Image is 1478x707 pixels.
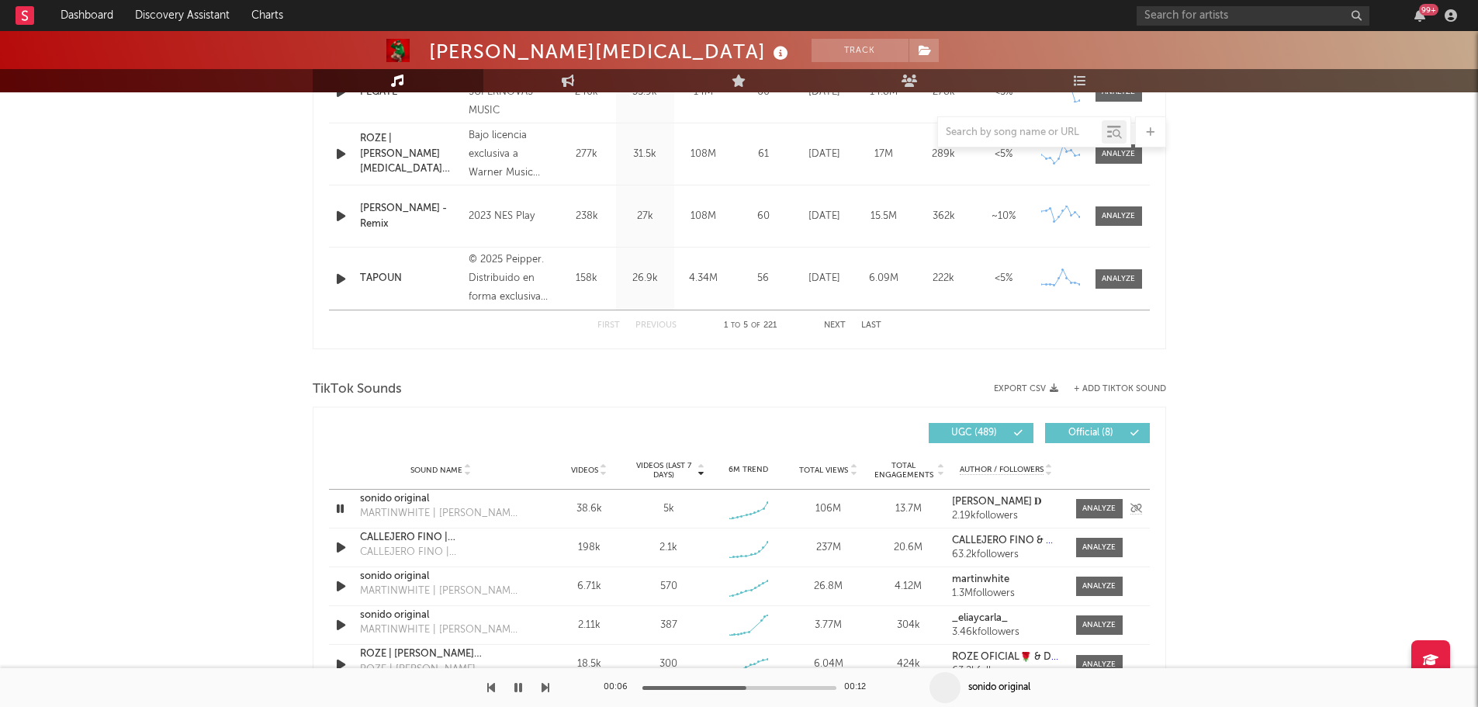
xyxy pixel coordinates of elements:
div: 6M Trend [712,464,784,476]
button: Next [824,321,846,330]
a: sonido original [360,608,522,623]
a: martinwhite [952,574,1060,585]
a: CALLEJERO FINO & DjTao.ok [952,535,1060,546]
div: ROZE | [PERSON_NAME][MEDICAL_DATA] Sessions #22 [360,662,522,678]
div: 26.8M [792,579,864,594]
div: 6.09M [858,271,910,286]
div: 304k [872,618,944,633]
div: 26.9k [620,271,670,286]
div: 198k [553,540,625,556]
div: 61 [736,147,791,162]
button: Official(8) [1045,423,1150,443]
div: CALLEJERO FINO | [PERSON_NAME][MEDICAL_DATA] Sessions #723 [360,545,522,560]
div: 289k [918,147,970,162]
div: 4.12M [872,579,944,594]
div: 108M [678,209,729,224]
div: [DATE] [798,209,850,224]
div: 277k [562,147,612,162]
div: © 2025 Peipper. Distribuido en forma exclusiva por Warner Music Chile S.A. [469,251,553,307]
input: Search by song name or URL [938,126,1102,139]
div: [DATE] [798,147,850,162]
button: Export CSV [994,384,1058,393]
div: 2.1k [659,540,677,556]
strong: martinwhite [952,574,1009,584]
div: MARTINWHITE | [PERSON_NAME][MEDICAL_DATA] Sessions #28 [360,506,522,522]
div: 108M [678,147,729,162]
span: Official ( 8 ) [1055,428,1127,438]
strong: _eliaycarla_ [952,613,1008,623]
button: First [597,321,620,330]
div: 38.6k [553,501,625,517]
span: of [751,322,760,329]
div: 18.5k [553,657,625,672]
div: 63.2k followers [952,666,1060,677]
button: Last [861,321,881,330]
div: 222k [918,271,970,286]
div: 99 + [1419,4,1438,16]
div: 2.11k [553,618,625,633]
div: 158k [562,271,612,286]
a: _eliaycarla_ [952,613,1060,624]
div: 60 [736,209,791,224]
div: 387 [660,618,677,633]
div: 17M [858,147,910,162]
button: Previous [635,321,677,330]
strong: CALLEJERO FINO & DjTao.ok [952,535,1088,546]
div: 63.2k followers [952,549,1060,560]
div: 106M [792,501,864,517]
div: 3.77M [792,618,864,633]
div: 2.19k followers [952,511,1060,522]
span: to [731,322,740,329]
a: ROZE | [PERSON_NAME][MEDICAL_DATA] Sessions #22 [360,131,462,177]
button: + Add TikTok Sound [1074,385,1166,393]
div: MARTINWHITE | [PERSON_NAME][MEDICAL_DATA] Sessions #28 [360,584,522,599]
div: 5k [663,501,674,517]
span: Total Engagements [872,461,935,480]
span: Videos (last 7 days) [632,461,695,480]
strong: ROZE OFICIAL🌹 & DjTao.ok [952,652,1085,662]
a: TAPOUN [360,271,462,286]
span: UGC ( 489 ) [939,428,1010,438]
div: 20.6M [872,540,944,556]
button: Track [812,39,909,62]
div: 424k [872,657,944,672]
a: sonido original [360,491,522,507]
div: 1 5 221 [708,317,793,335]
div: <5% [978,147,1030,162]
div: 31.5k [620,147,670,162]
a: ROZE | [PERSON_NAME][MEDICAL_DATA] Sessions #22 [360,646,522,662]
div: 237M [792,540,864,556]
div: 570 [660,579,677,594]
a: CALLEJERO FINO | [PERSON_NAME][MEDICAL_DATA] Sessions #723 [360,530,522,546]
span: Sound Name [410,466,462,475]
a: [PERSON_NAME] 𝐃 [952,497,1060,508]
div: 300 [659,657,677,672]
div: 2023 NES Play [469,207,553,226]
div: sonido original [968,681,1030,695]
button: UGC(489) [929,423,1033,443]
span: Author / Followers [960,465,1044,475]
button: 99+ [1414,9,1425,22]
div: MARTINWHITE | [PERSON_NAME][MEDICAL_DATA] Sessions #28 [360,622,522,638]
a: sonido original [360,569,522,584]
div: 6.71k [553,579,625,594]
span: TikTok Sounds [313,380,402,399]
div: 00:12 [844,678,875,697]
div: 4.34M [678,271,729,286]
div: [PERSON_NAME] - Remix [360,201,462,231]
div: ~ 10 % [978,209,1030,224]
div: 362k [918,209,970,224]
div: 00:06 [604,678,635,697]
a: ROZE OFICIAL🌹 & DjTao.ok [952,652,1060,663]
div: 15.5M [858,209,910,224]
span: Videos [571,466,598,475]
div: 1.3M followers [952,588,1060,599]
button: + Add TikTok Sound [1058,385,1166,393]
